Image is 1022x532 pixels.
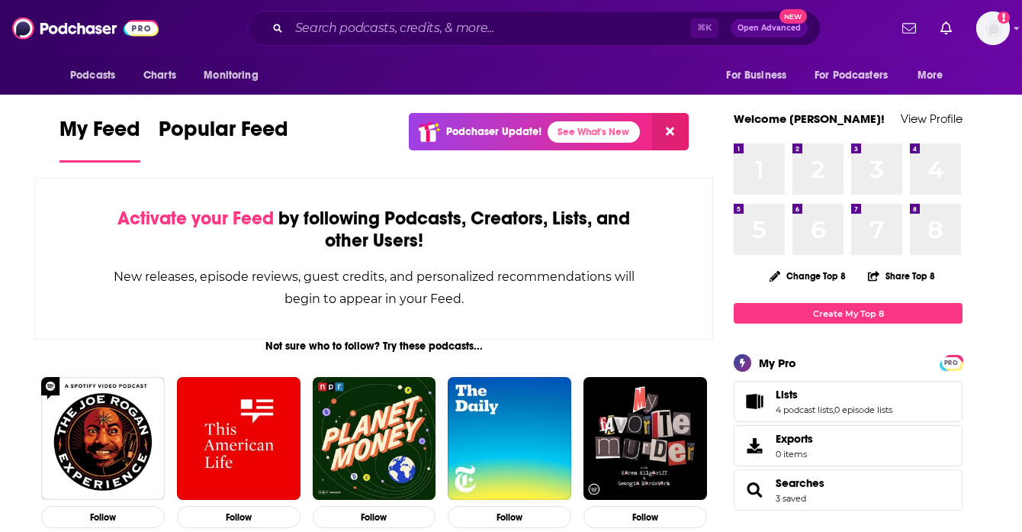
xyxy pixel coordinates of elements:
a: Charts [133,61,185,90]
a: View Profile [901,111,963,126]
span: 0 items [776,449,813,459]
a: Lists [739,391,770,412]
a: Popular Feed [159,116,288,163]
a: Lists [776,388,892,401]
span: Lists [776,388,798,401]
span: Activate your Feed [117,207,274,230]
span: Charts [143,65,176,86]
a: PRO [942,356,960,368]
div: Not sure who to follow? Try these podcasts... [35,340,713,353]
button: Follow [177,506,300,528]
span: Monitoring [204,65,258,86]
span: My Feed [59,116,140,151]
span: For Business [726,65,786,86]
span: , [833,405,834,415]
span: Popular Feed [159,116,288,151]
button: open menu [805,61,910,90]
span: New [779,9,807,24]
span: More [918,65,943,86]
img: Podchaser - Follow, Share and Rate Podcasts [12,14,159,43]
button: Follow [448,506,571,528]
a: My Feed [59,116,140,163]
button: Follow [583,506,707,528]
div: by following Podcasts, Creators, Lists, and other Users! [112,208,636,252]
img: The Joe Rogan Experience [41,377,165,501]
p: Podchaser Update! [446,125,542,138]
div: Search podcasts, credits, & more... [247,11,821,46]
span: For Podcasters [815,65,888,86]
button: Show profile menu [976,11,1010,45]
a: 3 saved [776,493,806,504]
span: Exports [776,432,813,446]
a: Searches [776,476,824,490]
div: New releases, episode reviews, guest credits, and personalized recommendations will begin to appe... [112,266,636,310]
a: 4 podcast lists [776,405,833,415]
img: User Profile [976,11,1010,45]
img: Planet Money [313,377,436,501]
a: See What's New [548,121,640,143]
span: Open Advanced [738,24,801,32]
button: open menu [193,61,278,90]
button: Follow [41,506,165,528]
a: Create My Top 8 [734,303,963,324]
div: My Pro [759,356,796,370]
a: 0 episode lists [834,405,892,415]
img: This American Life [177,377,300,501]
svg: Add a profile image [998,11,1010,24]
button: Change Top 8 [760,266,855,285]
button: open menu [907,61,963,90]
a: Exports [734,425,963,466]
button: Open AdvancedNew [731,19,808,37]
img: The Daily [448,377,571,501]
a: Welcome [PERSON_NAME]! [734,111,885,126]
a: Show notifications dropdown [934,15,958,41]
button: Follow [313,506,436,528]
a: Show notifications dropdown [896,15,922,41]
span: Exports [739,435,770,456]
a: Searches [739,479,770,501]
span: ⌘ K [690,18,718,38]
span: PRO [942,357,960,369]
button: open menu [59,61,135,90]
span: Searches [734,469,963,511]
button: open menu [715,61,805,90]
span: Podcasts [70,65,115,86]
input: Search podcasts, credits, & more... [289,16,690,40]
span: Logged in as JDulin [976,11,1010,45]
span: Lists [734,381,963,422]
img: My Favorite Murder with Karen Kilgariff and Georgia Hardstark [583,377,707,501]
button: Share Top 8 [867,261,936,291]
